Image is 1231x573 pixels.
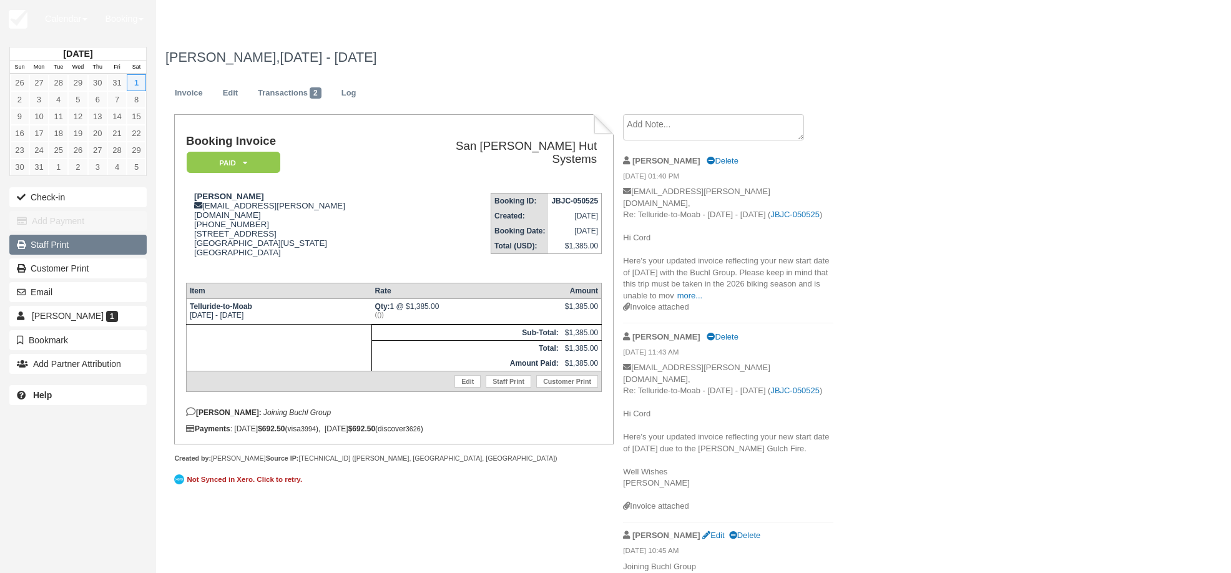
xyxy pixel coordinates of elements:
[491,208,549,223] th: Created:
[190,302,252,311] strong: Telluride-to-Moab
[301,425,316,433] small: 3994
[375,302,390,311] strong: Qty
[632,332,700,341] strong: [PERSON_NAME]
[562,283,602,298] th: Amount
[263,408,331,417] em: Joining Buchl Group
[213,81,247,105] a: Edit
[68,74,87,91] a: 29
[49,74,68,91] a: 28
[10,142,29,159] a: 23
[9,330,147,350] button: Bookmark
[106,311,118,322] span: 1
[88,142,107,159] a: 27
[68,91,87,108] a: 5
[174,454,211,462] strong: Created by:
[491,193,549,209] th: Booking ID:
[332,81,366,105] a: Log
[491,238,549,254] th: Total (USD):
[68,142,87,159] a: 26
[68,125,87,142] a: 19
[9,10,27,29] img: checkfront-main-nav-mini-logo.png
[127,108,146,125] a: 15
[348,424,375,433] strong: $692.50
[127,61,146,74] th: Sat
[548,238,601,254] td: $1,385.00
[88,74,107,91] a: 30
[194,192,264,201] strong: [PERSON_NAME]
[29,125,49,142] a: 17
[107,142,127,159] a: 28
[186,192,406,273] div: [EMAIL_ADDRESS][PERSON_NAME][DOMAIN_NAME] [PHONE_NUMBER] [STREET_ADDRESS] [GEOGRAPHIC_DATA][US_ST...
[372,325,562,340] th: Sub-Total:
[49,91,68,108] a: 4
[88,108,107,125] a: 13
[186,424,230,433] strong: Payments
[1046,14,1065,24] span: Help
[248,81,331,105] a: Transactions2
[9,354,147,374] button: Add Partner Attribution
[10,91,29,108] a: 2
[186,424,602,433] div: : [DATE] (visa ), [DATE] (discover )
[411,140,597,165] h2: San [PERSON_NAME] Hut Systems
[623,347,833,361] em: [DATE] 11:43 AM
[770,210,819,219] a: JBJC-050525
[68,159,87,175] a: 2
[88,159,107,175] a: 3
[10,74,29,91] a: 26
[10,159,29,175] a: 30
[107,61,127,74] th: Fri
[1035,14,1044,23] i: Help
[107,125,127,142] a: 21
[29,61,49,74] th: Mon
[677,291,702,300] a: more...
[536,375,598,388] a: Customer Print
[372,283,562,298] th: Rate
[551,197,598,205] strong: JBJC-050525
[186,283,371,298] th: Item
[707,156,738,165] a: Delete
[9,306,147,326] a: [PERSON_NAME] 1
[32,311,104,321] span: [PERSON_NAME]
[707,332,738,341] a: Delete
[186,408,262,417] strong: [PERSON_NAME]:
[280,49,376,65] span: [DATE] - [DATE]
[9,235,147,255] a: Staff Print
[186,135,406,148] h1: Booking Invoice
[68,61,87,74] th: Wed
[49,159,68,175] a: 1
[486,375,531,388] a: Staff Print
[127,125,146,142] a: 22
[127,159,146,175] a: 5
[29,142,49,159] a: 24
[107,74,127,91] a: 31
[49,142,68,159] a: 25
[174,454,613,463] div: [PERSON_NAME] [TECHNICAL_ID] ([PERSON_NAME], [GEOGRAPHIC_DATA], [GEOGRAPHIC_DATA])
[406,425,421,433] small: 3626
[623,301,833,313] div: Invoice attached
[49,108,68,125] a: 11
[562,340,602,356] td: $1,385.00
[372,298,562,324] td: 1 @ $1,385.00
[29,159,49,175] a: 31
[702,531,724,540] a: Edit
[10,108,29,125] a: 9
[107,108,127,125] a: 14
[375,311,559,318] em: (())
[9,187,147,207] button: Check-in
[632,531,700,540] strong: [PERSON_NAME]
[107,159,127,175] a: 4
[63,49,92,59] strong: [DATE]
[165,50,1070,65] h1: [PERSON_NAME],
[127,91,146,108] a: 8
[266,454,299,462] strong: Source IP:
[454,375,481,388] a: Edit
[623,501,833,512] div: Invoice attached
[548,223,601,238] td: [DATE]
[632,156,700,165] strong: [PERSON_NAME]
[310,87,321,99] span: 2
[623,186,833,301] p: [EMAIL_ADDRESS][PERSON_NAME][DOMAIN_NAME], Re: Telluride-to-Moab - [DATE] - [DATE] ( ) Hi Cord He...
[1110,6,1210,19] p: [PERSON_NAME]
[186,151,276,174] a: Paid
[770,386,819,395] a: JBJC-050525
[372,340,562,356] th: Total:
